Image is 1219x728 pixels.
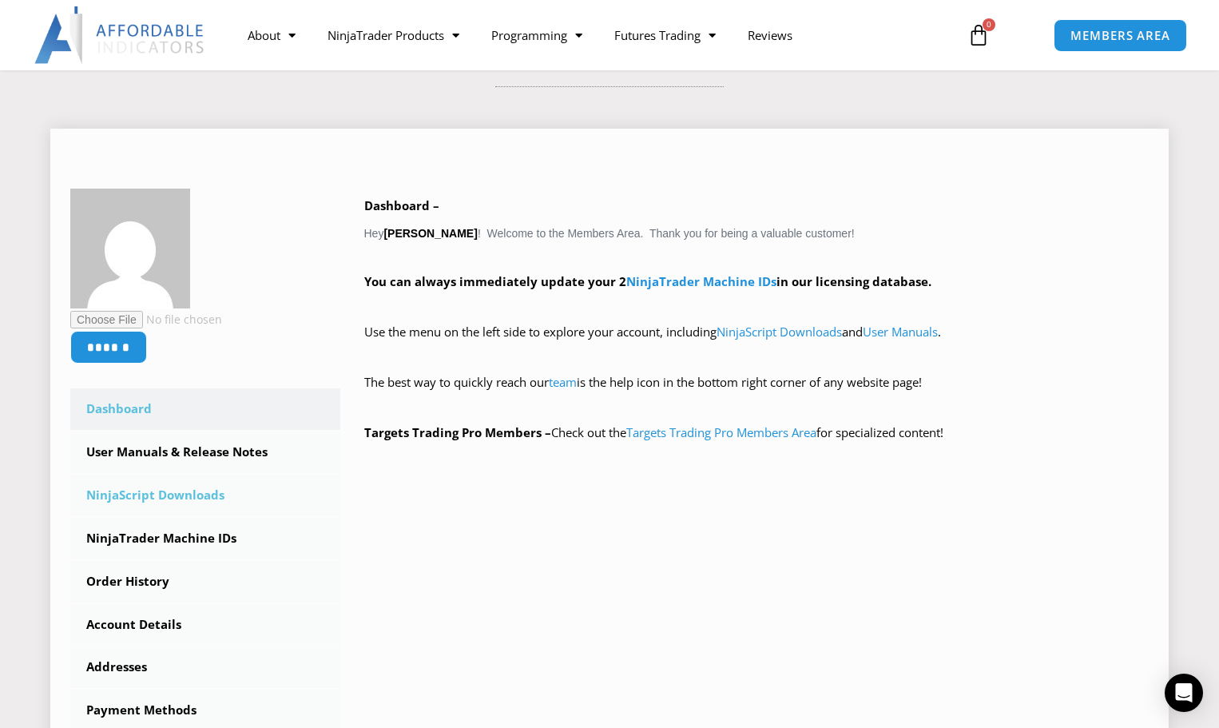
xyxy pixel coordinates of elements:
b: Dashboard – [364,197,439,213]
a: Account Details [70,604,340,646]
a: NinjaTrader Machine IDs [70,518,340,559]
div: Hey ! Welcome to the Members Area. Thank you for being a valuable customer! [364,195,1150,444]
a: NinjaTrader Machine IDs [626,273,776,289]
a: About [232,17,312,54]
img: 66cc5f3e0198cd64d8d85792c84dc0796cebeb2cd91bbbc46d2a4cdad081e993 [70,189,190,308]
span: 0 [983,18,995,31]
p: Use the menu on the left side to explore your account, including and . [364,321,1150,366]
a: Targets Trading Pro Members Area [626,424,816,440]
a: Addresses [70,646,340,688]
a: Order History [70,561,340,603]
nav: Menu [232,17,951,54]
a: Dashboard [70,388,340,430]
a: 0 [943,12,1014,58]
a: User Manuals [863,324,938,340]
a: User Manuals & Release Notes [70,432,340,473]
a: NinjaScript Downloads [717,324,842,340]
p: Check out the for specialized content! [364,422,1150,444]
a: NinjaScript Downloads [70,475,340,516]
span: MEMBERS AREA [1070,30,1170,42]
div: Open Intercom Messenger [1165,674,1203,712]
a: team [549,374,577,390]
a: Reviews [732,17,808,54]
strong: [PERSON_NAME] [383,227,477,240]
a: MEMBERS AREA [1054,19,1187,52]
strong: You can always immediately update your 2 in our licensing database. [364,273,931,289]
img: LogoAI | Affordable Indicators – NinjaTrader [34,6,206,64]
strong: Targets Trading Pro Members – [364,424,551,440]
a: Programming [475,17,598,54]
a: Futures Trading [598,17,732,54]
p: The best way to quickly reach our is the help icon in the bottom right corner of any website page! [364,372,1150,416]
a: NinjaTrader Products [312,17,475,54]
